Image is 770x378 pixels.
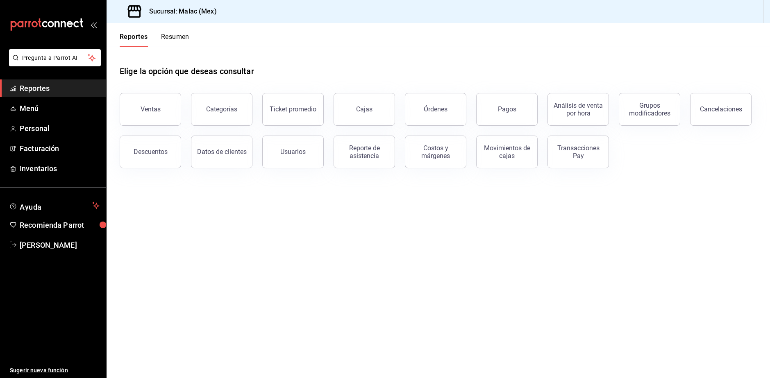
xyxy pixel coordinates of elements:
[10,366,100,375] span: Sugerir nueva función
[20,123,100,134] span: Personal
[476,136,538,168] button: Movimientos de cajas
[356,105,373,113] div: Cajas
[20,163,100,174] span: Inventarios
[553,102,604,117] div: Análisis de venta por hora
[191,136,252,168] button: Datos de clientes
[482,144,532,160] div: Movimientos de cajas
[134,148,168,156] div: Descuentos
[476,93,538,126] button: Pagos
[20,143,100,154] span: Facturación
[410,144,461,160] div: Costos y márgenes
[90,21,97,28] button: open_drawer_menu
[624,102,675,117] div: Grupos modificadores
[498,105,516,113] div: Pagos
[6,59,101,68] a: Pregunta a Parrot AI
[120,93,181,126] button: Ventas
[22,54,88,62] span: Pregunta a Parrot AI
[262,136,324,168] button: Usuarios
[9,49,101,66] button: Pregunta a Parrot AI
[20,103,100,114] span: Menú
[206,105,237,113] div: Categorías
[20,220,100,231] span: Recomienda Parrot
[619,93,680,126] button: Grupos modificadores
[700,105,742,113] div: Cancelaciones
[690,93,752,126] button: Cancelaciones
[553,144,604,160] div: Transacciones Pay
[20,240,100,251] span: [PERSON_NAME]
[20,83,100,94] span: Reportes
[120,136,181,168] button: Descuentos
[424,105,447,113] div: Órdenes
[120,65,254,77] h1: Elige la opción que deseas consultar
[334,93,395,126] button: Cajas
[120,33,148,47] button: Reportes
[547,93,609,126] button: Análisis de venta por hora
[120,33,189,47] div: navigation tabs
[191,93,252,126] button: Categorías
[405,136,466,168] button: Costos y márgenes
[334,136,395,168] button: Reporte de asistencia
[339,144,390,160] div: Reporte de asistencia
[547,136,609,168] button: Transacciones Pay
[143,7,217,16] h3: Sucursal: Malac (Mex)
[262,93,324,126] button: Ticket promedio
[270,105,316,113] div: Ticket promedio
[161,33,189,47] button: Resumen
[20,201,89,211] span: Ayuda
[405,93,466,126] button: Órdenes
[280,148,306,156] div: Usuarios
[141,105,161,113] div: Ventas
[197,148,247,156] div: Datos de clientes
